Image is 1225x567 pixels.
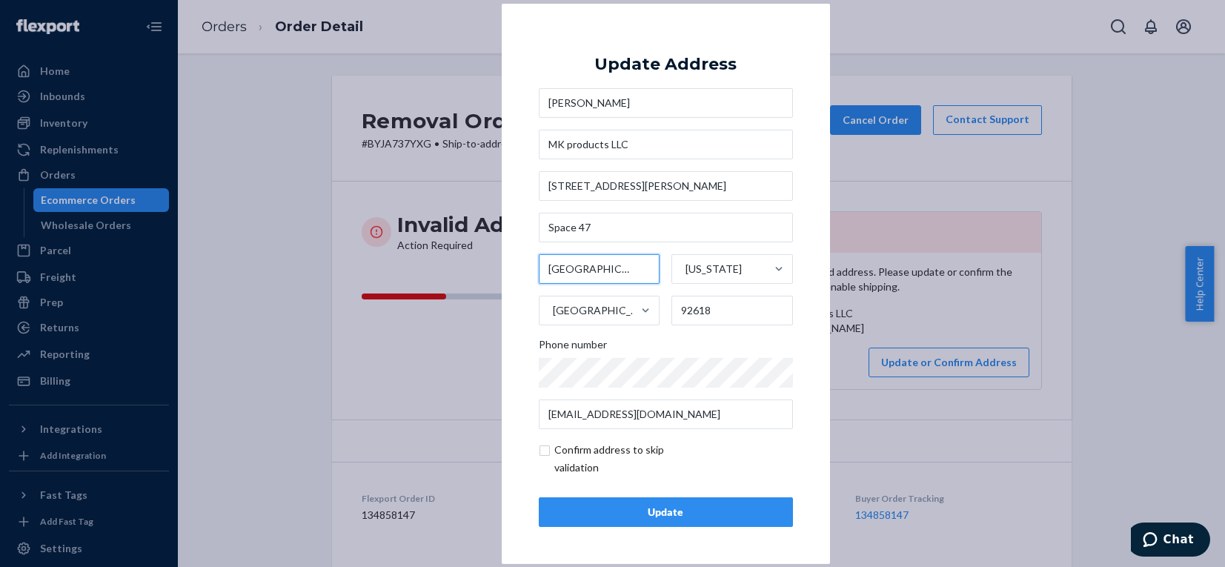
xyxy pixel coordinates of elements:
input: [GEOGRAPHIC_DATA] [551,296,553,325]
input: Email (Only Required for International) [539,399,793,429]
input: [US_STATE] [684,254,685,284]
div: [US_STATE] [685,262,742,276]
input: Street Address 2 (Optional) [539,213,793,242]
input: Company Name [539,130,793,159]
input: Street Address [539,171,793,201]
input: City [539,254,660,284]
button: Update [539,497,793,527]
div: Update Address [594,55,737,73]
div: Update [551,505,780,520]
span: Phone number [539,337,607,358]
iframe: Opens a widget where you can chat to one of our agents [1131,523,1210,560]
input: First & Last Name [539,88,793,118]
input: ZIP Code [671,296,793,325]
div: [GEOGRAPHIC_DATA] [553,303,640,318]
